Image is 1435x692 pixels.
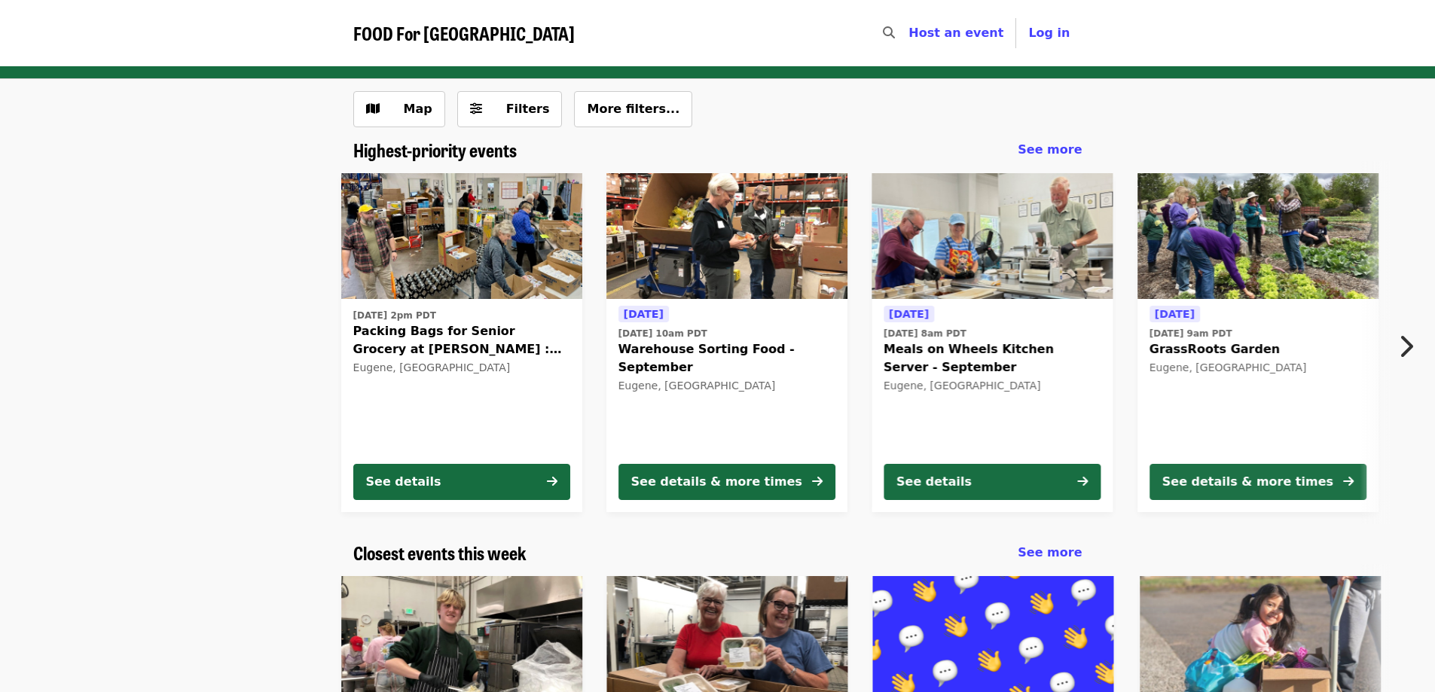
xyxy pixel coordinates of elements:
span: Packing Bags for Senior Grocery at [PERSON_NAME] : October [353,322,570,358]
div: Eugene, [GEOGRAPHIC_DATA] [1150,361,1366,374]
span: FOOD For [GEOGRAPHIC_DATA] [353,20,575,46]
button: Next item [1385,325,1435,367]
span: GrassRoots Garden [1150,340,1366,358]
div: See details [366,473,441,491]
img: Warehouse Sorting Food - September organized by FOOD For Lane County [606,173,847,300]
a: Host an event [908,26,1003,40]
div: Eugene, [GEOGRAPHIC_DATA] [884,380,1101,392]
i: arrow-right icon [812,474,823,489]
div: See details & more times [631,473,802,491]
span: Filters [506,102,550,116]
div: Highest-priority events [341,139,1095,161]
a: Highest-priority events [353,139,517,161]
span: Highest-priority events [353,136,517,163]
a: See details for "Meals on Wheels Kitchen Server - September" [872,173,1113,512]
div: See details [896,473,972,491]
a: Closest events this week [353,542,527,564]
a: See details for "Packing Bags for Senior Grocery at Bailey Hill : October" [341,173,582,512]
time: [DATE] 10am PDT [618,327,707,340]
span: Warehouse Sorting Food - September [618,340,835,376]
span: Map [404,102,432,116]
i: arrow-right icon [1077,474,1088,489]
span: Log in [1028,26,1070,40]
span: Meals on Wheels Kitchen Server - September [884,340,1101,376]
a: FOOD For [GEOGRAPHIC_DATA] [353,23,575,44]
time: [DATE] 8am PDT [884,327,966,340]
span: See more [1018,142,1082,157]
span: Closest events this week [353,539,527,565]
div: Eugene, [GEOGRAPHIC_DATA] [353,361,570,374]
i: map icon [366,102,380,116]
img: Packing Bags for Senior Grocery at Bailey Hill : October organized by FOOD For Lane County [341,173,582,300]
button: See details & more times [1150,464,1366,500]
i: chevron-right icon [1398,332,1413,361]
div: Closest events this week [341,542,1095,564]
button: See details [884,464,1101,500]
span: [DATE] [889,308,929,320]
time: [DATE] 9am PDT [1150,327,1232,340]
a: See details for "GrassRoots Garden" [1137,173,1379,512]
a: See more [1018,141,1082,159]
span: [DATE] [1155,308,1195,320]
div: Eugene, [GEOGRAPHIC_DATA] [618,380,835,392]
time: [DATE] 2pm PDT [353,309,436,322]
button: More filters... [574,91,692,127]
i: arrow-right icon [1343,474,1354,489]
span: [DATE] [624,308,664,320]
a: See more [1018,544,1082,562]
span: See more [1018,545,1082,559]
i: search icon [883,26,895,40]
img: Meals on Wheels Kitchen Server - September organized by FOOD For Lane County [872,173,1113,300]
button: See details & more times [618,464,835,500]
i: sliders-h icon [470,102,482,116]
i: arrow-right icon [547,474,557,489]
button: See details [353,464,570,500]
button: Log in [1016,18,1082,48]
button: Filters (0 selected) [457,91,563,127]
button: Show map view [353,91,445,127]
input: Search [904,15,916,51]
img: GrassRoots Garden organized by FOOD For Lane County [1137,173,1379,300]
a: See details for "Warehouse Sorting Food - September" [606,173,847,512]
div: See details & more times [1162,473,1333,491]
span: More filters... [587,102,679,116]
